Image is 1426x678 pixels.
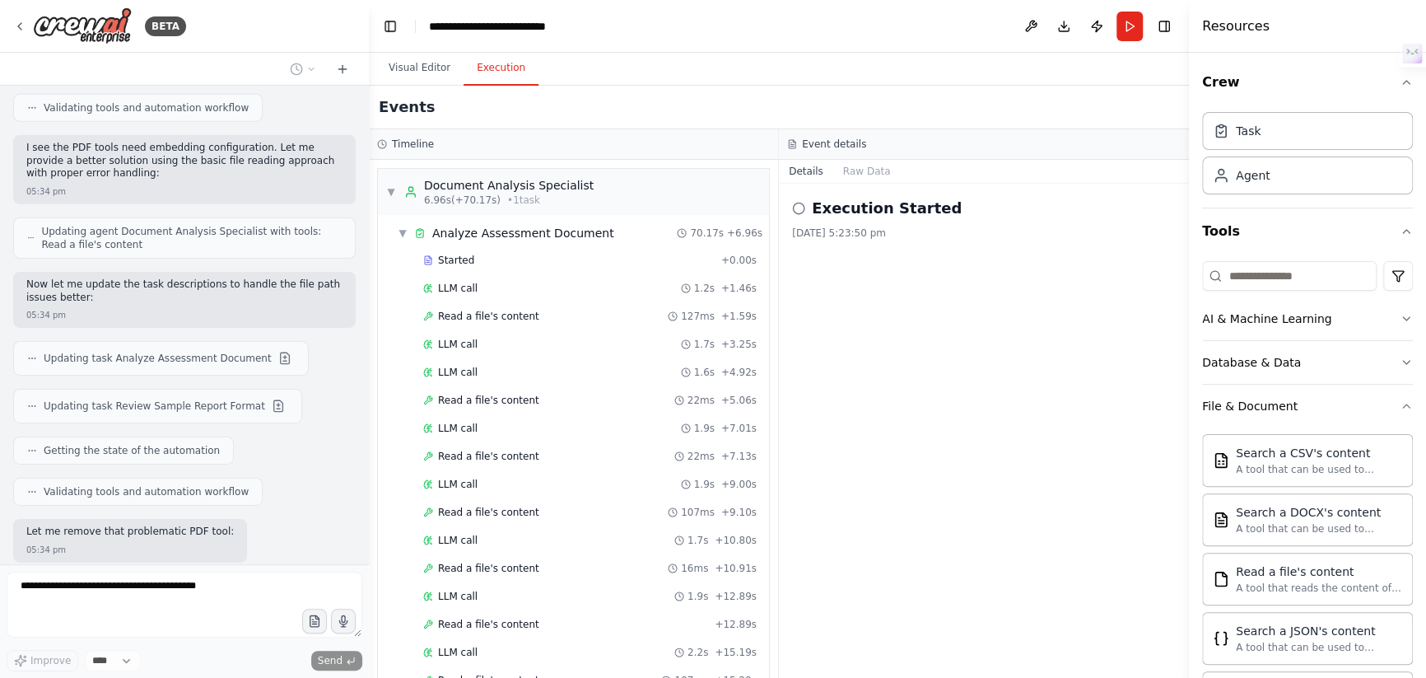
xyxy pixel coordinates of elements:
[438,450,539,463] span: Read a file's content
[802,138,866,151] h3: Event details
[1236,563,1402,580] div: Read a file's content
[438,562,539,575] span: Read a file's content
[1202,16,1270,36] h4: Resources
[1213,630,1229,647] img: JSONSearchTool
[694,282,715,295] span: 1.2s
[386,185,396,199] span: ▼
[1202,398,1298,414] div: File & Document
[694,422,715,435] span: 1.9s
[792,227,1176,240] div: [DATE] 5:23:50 pm
[721,310,757,323] span: + 1.59s
[687,450,715,463] span: 22ms
[7,650,78,671] button: Improve
[721,422,757,435] span: + 7.01s
[681,562,708,575] span: 16ms
[438,366,478,379] span: LLM call
[392,138,434,151] h3: Timeline
[1236,522,1402,535] div: A tool that can be used to semantic search a query from a DOCX's content.
[833,160,901,183] button: Raw Data
[1213,512,1229,528] img: DOCXSearchTool
[721,478,757,491] span: + 9.00s
[694,366,715,379] span: 1.6s
[331,609,356,634] button: Click to speak your automation idea
[694,338,715,351] span: 1.7s
[33,7,132,44] img: Logo
[26,526,234,539] p: Let me remove that problematic PDF tool:
[44,101,249,115] span: Validating tools and automation workflow
[687,534,708,547] span: 1.7s
[318,654,343,667] span: Send
[26,142,343,180] p: I see the PDF tools need embedding configuration. Let me provide a better solution using the basi...
[721,450,757,463] span: + 7.13s
[690,227,724,240] span: 70.17s
[438,534,478,547] span: LLM call
[26,185,66,198] div: 05:34 pm
[1202,341,1413,384] button: Database & Data
[438,394,539,407] span: Read a file's content
[1236,167,1270,184] div: Agent
[687,646,708,659] span: 2.2s
[779,160,833,183] button: Details
[432,225,614,241] div: Analyze Assessment Document
[302,609,327,634] button: Upload files
[438,422,478,435] span: LLM call
[1236,623,1402,639] div: Search a JSON's content
[329,59,356,79] button: Start a new chat
[283,59,323,79] button: Switch to previous chat
[429,18,594,35] nav: breadcrumb
[438,618,539,631] span: Read a file's content
[26,309,66,321] div: 05:34 pm
[438,254,474,267] span: Started
[375,51,464,86] button: Visual Editor
[1213,452,1229,469] img: CSVSearchTool
[1202,311,1331,327] div: AI & Machine Learning
[44,400,265,413] span: Updating task Review Sample Report Format
[379,96,435,119] h2: Events
[398,227,408,240] span: ▼
[1202,354,1301,371] div: Database & Data
[424,194,501,207] span: 6.96s (+70.17s)
[715,646,757,659] span: + 15.19s
[1236,582,1402,595] div: A tool that reads the content of a file. To use this tool, provide a 'file_path' parameter with t...
[438,282,478,295] span: LLM call
[438,338,478,351] span: LLM call
[379,15,402,38] button: Hide left sidebar
[1202,297,1413,340] button: AI & Machine Learning
[438,590,478,603] span: LLM call
[438,646,478,659] span: LLM call
[438,506,539,519] span: Read a file's content
[1202,105,1413,208] div: Crew
[424,177,594,194] div: Document Analysis Specialist
[26,544,66,556] div: 05:34 pm
[812,197,962,220] h2: Execution Started
[715,534,757,547] span: + 10.80s
[507,194,540,207] span: • 1 task
[438,478,478,491] span: LLM call
[727,227,762,240] span: + 6.96s
[1213,571,1229,587] img: FileReadTool
[715,618,757,631] span: + 12.89s
[721,506,757,519] span: + 9.10s
[721,366,757,379] span: + 4.92s
[687,590,708,603] span: 1.9s
[1236,463,1402,476] div: A tool that can be used to semantic search a query from a CSV's content.
[721,282,757,295] span: + 1.46s
[1236,445,1402,461] div: Search a CSV's content
[715,562,757,575] span: + 10.91s
[721,338,757,351] span: + 3.25s
[721,394,757,407] span: + 5.06s
[311,651,362,671] button: Send
[1236,641,1402,654] div: A tool that can be used to semantic search a query from a JSON's content.
[687,394,715,407] span: 22ms
[26,278,343,304] p: Now let me update the task descriptions to handle the file path issues better:
[715,590,757,603] span: + 12.89s
[1236,504,1402,521] div: Search a DOCX's content
[30,654,71,667] span: Improve
[1202,208,1413,255] button: Tools
[1202,385,1413,428] button: File & Document
[145,16,186,36] div: BETA
[1153,15,1176,38] button: Hide right sidebar
[1202,59,1413,105] button: Crew
[681,506,715,519] span: 107ms
[681,310,715,323] span: 127ms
